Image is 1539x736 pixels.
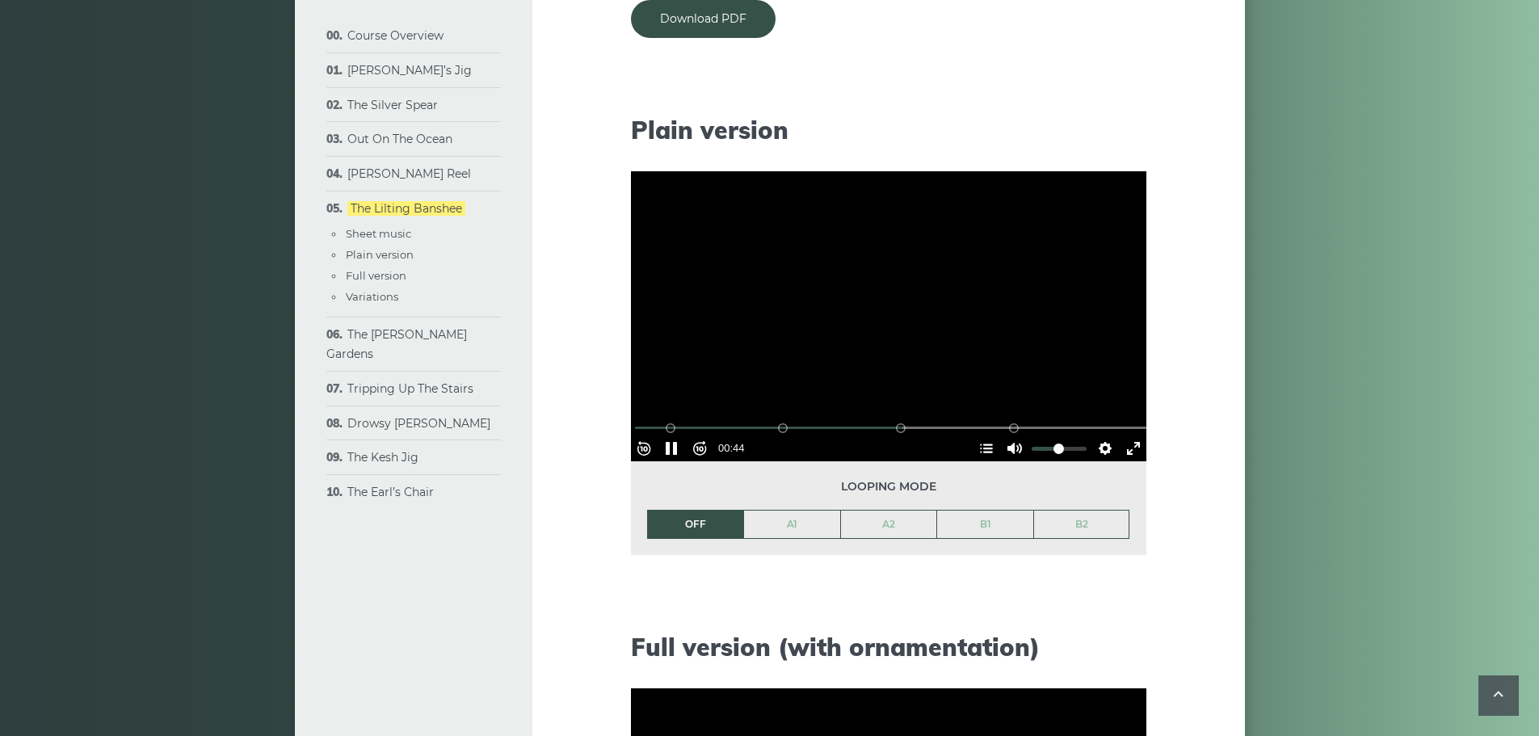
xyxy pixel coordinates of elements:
a: B1 [937,511,1033,538]
a: Variations [346,290,398,303]
a: The Silver Spear [347,98,438,112]
a: Tripping Up The Stairs [347,381,473,396]
a: The Kesh Jig [347,450,418,465]
a: B2 [1034,511,1129,538]
a: Sheet music [346,227,411,240]
a: The Earl’s Chair [347,485,434,499]
a: Out On The Ocean [347,132,452,146]
a: [PERSON_NAME] Reel [347,166,471,181]
a: Plain version [346,248,414,261]
a: Full version [346,269,406,282]
h2: Full version (with ornamentation) [631,633,1146,662]
a: The [PERSON_NAME] Gardens [326,327,467,361]
a: A2 [841,511,937,538]
a: [PERSON_NAME]’s Jig [347,63,472,78]
a: Drowsy [PERSON_NAME] [347,416,490,431]
h2: Plain version [631,116,1146,145]
span: Looping mode [647,477,1130,496]
a: A1 [744,511,840,538]
a: The Lilting Banshee [347,201,465,216]
a: Course Overview [347,28,444,43]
